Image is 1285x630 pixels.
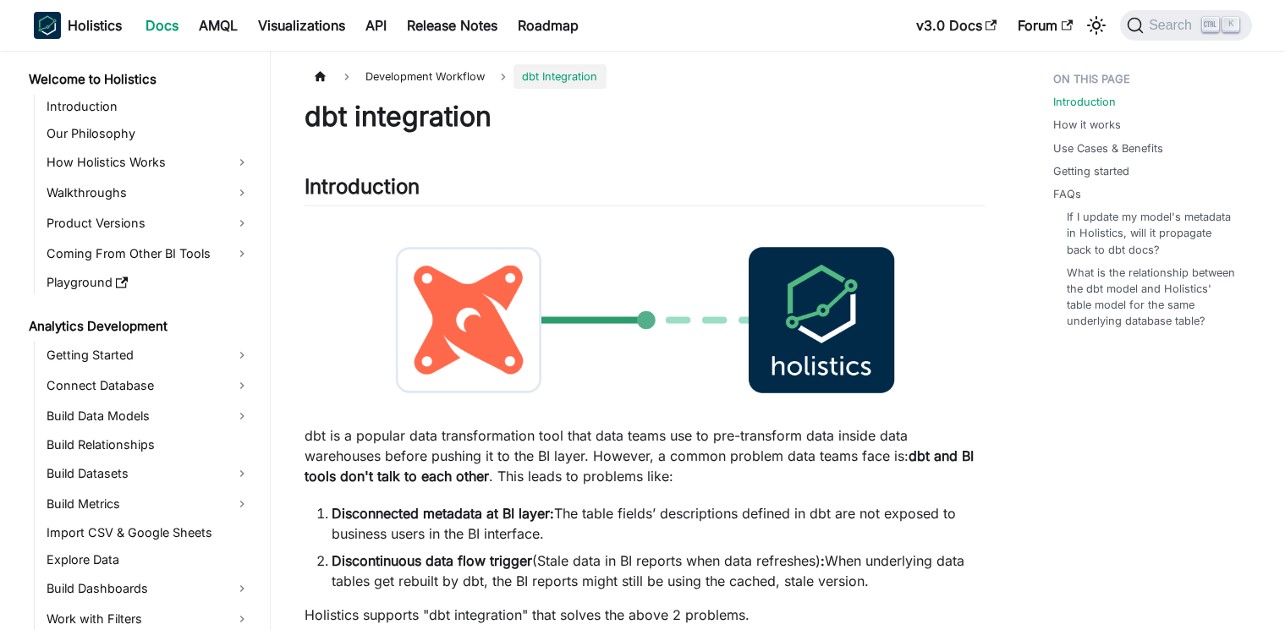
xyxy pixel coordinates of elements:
a: Release Notes [397,12,508,39]
a: HolisticsHolistics [34,12,122,39]
a: Coming From Other BI Tools [41,240,255,267]
a: Build Dashboards [41,575,255,602]
span: Search [1144,18,1202,33]
span: Development Workflow [357,64,493,89]
a: Introduction [1053,94,1116,110]
a: What is the relationship between the dbt model and Holistics' table model for the same underlying... [1067,265,1235,330]
img: dbt-to-holistics [305,220,986,420]
a: Introduction [41,95,255,118]
a: Analytics Development [24,315,255,338]
a: Build Datasets [41,460,255,487]
strong: Disconnected metadata at BI layer: [332,505,554,522]
a: Use Cases & Benefits [1053,140,1163,156]
h2: Introduction [305,174,986,206]
a: Docs [135,12,189,39]
button: Switch between dark and light mode (currently light mode) [1083,12,1110,39]
a: Import CSV & Google Sheets [41,521,255,545]
a: Explore Data [41,548,255,572]
nav: Breadcrumbs [305,64,986,89]
a: Walkthroughs [41,179,255,206]
a: Connect Database [41,372,255,399]
p: Holistics supports "dbt integration" that solves the above 2 problems. [305,605,986,625]
p: dbt is a popular data transformation tool that data teams use to pre-transform data inside data w... [305,425,986,486]
a: Forum [1008,12,1083,39]
a: FAQs [1053,186,1081,202]
a: Getting started [1053,163,1129,179]
a: Visualizations [248,12,355,39]
a: Getting Started [41,342,255,369]
button: Search (Ctrl+K) [1120,10,1251,41]
nav: Docs sidebar [17,51,271,630]
a: Welcome to Holistics [24,68,255,91]
a: Build Relationships [41,433,255,457]
h1: dbt integration [305,100,986,134]
a: API [355,12,397,39]
a: How Holistics Works [41,149,255,176]
a: Build Metrics [41,490,255,518]
a: How it works [1053,117,1121,133]
a: If I update my model's metadata in Holistics, will it propagate back to dbt docs? [1067,209,1235,258]
a: Playground [41,271,255,294]
a: v3.0 Docs [906,12,1008,39]
a: Our Philosophy [41,122,255,145]
a: Product Versions [41,210,255,237]
a: Home page [305,64,337,89]
a: Build Data Models [41,403,255,430]
kbd: K [1222,17,1239,32]
img: Holistics [34,12,61,39]
a: AMQL [189,12,248,39]
b: Holistics [68,15,122,36]
span: dbt Integration [513,64,606,89]
a: Roadmap [508,12,589,39]
li: The table fields’ descriptions defined in dbt are not exposed to business users in the BI interface. [332,503,986,544]
strong: : [821,552,825,569]
strong: Discontinuous data flow trigger [332,552,532,569]
li: (Stale data in BI reports when data refreshes) When underlying data tables get rebuilt by dbt, th... [332,551,986,591]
